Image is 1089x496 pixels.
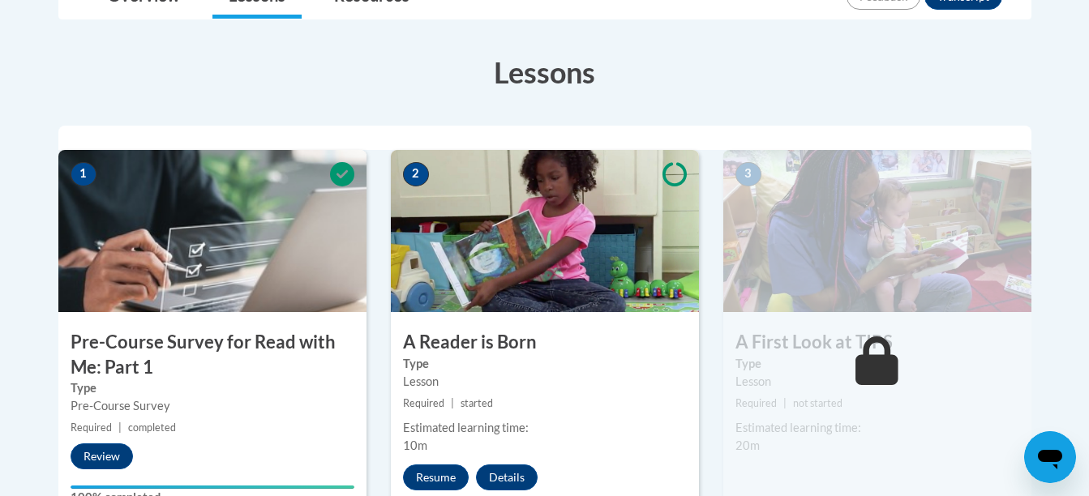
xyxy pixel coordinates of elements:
[403,373,687,391] div: Lesson
[403,397,444,409] span: Required
[403,355,687,373] label: Type
[1024,431,1076,483] iframe: Button to launch messaging window
[476,464,538,490] button: Details
[71,379,354,397] label: Type
[793,397,842,409] span: not started
[391,330,699,355] h3: A Reader is Born
[735,438,760,452] span: 20m
[723,150,1031,312] img: Course Image
[403,438,427,452] span: 10m
[735,355,1019,373] label: Type
[58,330,367,380] h3: Pre-Course Survey for Read with Me: Part 1
[735,373,1019,391] div: Lesson
[58,52,1031,92] h3: Lessons
[58,150,367,312] img: Course Image
[403,419,687,437] div: Estimated learning time:
[391,150,699,312] img: Course Image
[735,419,1019,437] div: Estimated learning time:
[128,421,176,434] span: completed
[461,397,493,409] span: started
[723,330,1031,355] h3: A First Look at TIPS
[403,162,429,186] span: 2
[403,464,469,490] button: Resume
[118,421,122,434] span: |
[71,443,133,469] button: Review
[451,397,454,409] span: |
[71,397,354,415] div: Pre-Course Survey
[71,485,354,489] div: Your progress
[71,162,96,186] span: 1
[71,421,112,434] span: Required
[783,397,787,409] span: |
[735,397,777,409] span: Required
[735,162,761,186] span: 3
